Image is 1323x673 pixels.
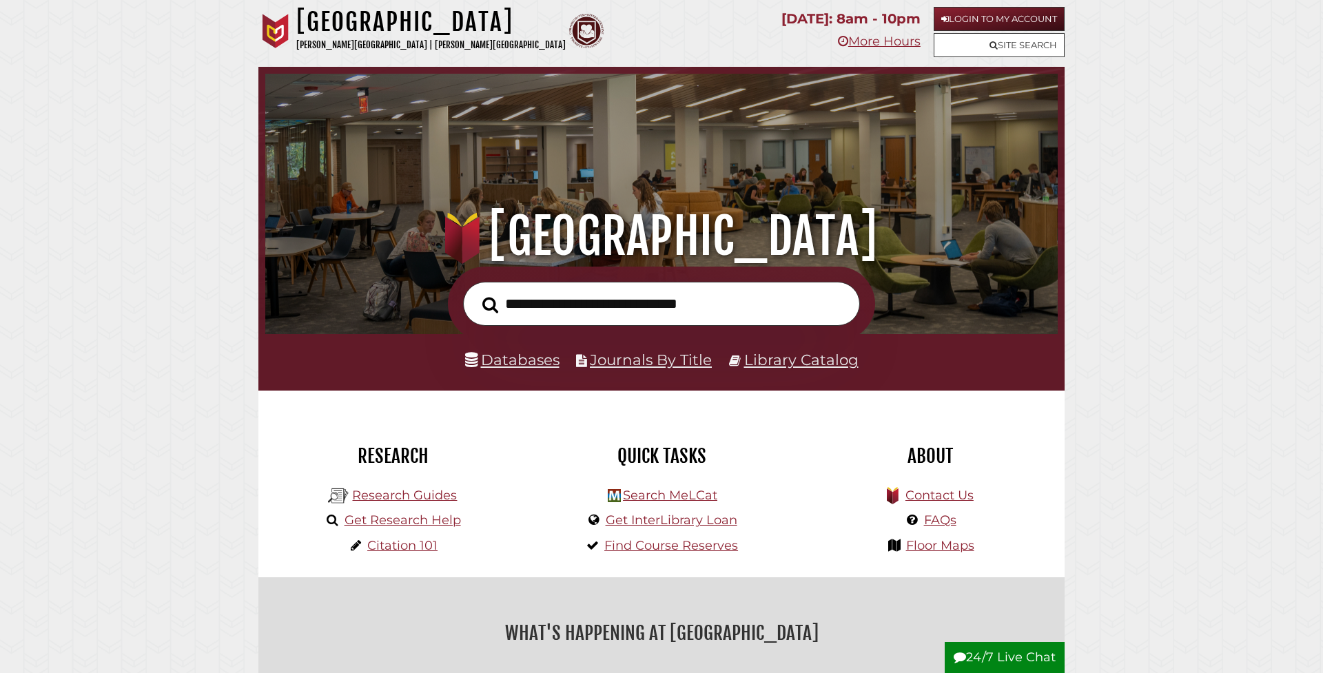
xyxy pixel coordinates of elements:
[328,486,349,506] img: Hekman Library Logo
[623,488,717,503] a: Search MeLCat
[569,14,604,48] img: Calvin Theological Seminary
[537,444,786,468] h2: Quick Tasks
[296,7,566,37] h1: [GEOGRAPHIC_DATA]
[345,512,461,528] a: Get Research Help
[590,351,712,369] a: Journals By Title
[905,488,974,503] a: Contact Us
[906,538,974,553] a: Floor Maps
[604,538,738,553] a: Find Course Reserves
[296,37,566,53] p: [PERSON_NAME][GEOGRAPHIC_DATA] | [PERSON_NAME][GEOGRAPHIC_DATA]
[806,444,1054,468] h2: About
[269,444,517,468] h2: Research
[744,351,859,369] a: Library Catalog
[934,7,1065,31] a: Login to My Account
[367,538,438,553] a: Citation 101
[838,34,921,49] a: More Hours
[781,7,921,31] p: [DATE]: 8am - 10pm
[465,351,560,369] a: Databases
[258,14,293,48] img: Calvin University
[285,206,1038,267] h1: [GEOGRAPHIC_DATA]
[482,296,498,313] i: Search
[352,488,457,503] a: Research Guides
[934,33,1065,57] a: Site Search
[269,617,1054,649] h2: What's Happening at [GEOGRAPHIC_DATA]
[606,512,737,528] a: Get InterLibrary Loan
[924,512,956,528] a: FAQs
[475,293,505,318] button: Search
[608,489,621,502] img: Hekman Library Logo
